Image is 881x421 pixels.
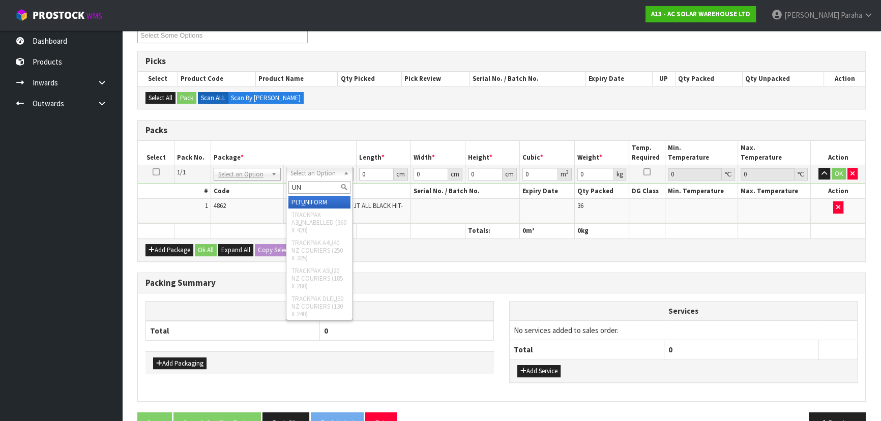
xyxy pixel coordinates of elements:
[558,168,572,181] div: m
[211,184,283,199] th: Code
[574,141,629,165] th: Weight
[566,169,569,175] sup: 3
[811,141,865,165] th: Action
[153,357,207,370] button: Add Packaging
[178,72,255,86] th: Product Code
[138,141,174,165] th: Select
[614,168,626,181] div: kg
[256,72,338,86] th: Product Name
[205,201,208,210] span: 1
[177,92,196,104] button: Pack
[138,72,178,86] th: Select
[510,320,857,340] td: No services added to sales order.
[629,184,665,199] th: DG Class
[651,10,750,18] strong: A13 - AC SOLAR WAREHOUSE LTD
[145,56,858,66] h3: Picks
[214,201,226,210] span: 4862
[329,238,333,247] em: U
[211,141,356,165] th: Package
[738,184,811,199] th: Max. Temperature
[198,92,228,104] label: Scan ALL
[221,246,250,254] span: Expand All
[652,72,675,86] th: UP
[510,302,857,321] th: Services
[410,141,465,165] th: Width
[145,278,858,288] h3: Packing Summary
[394,168,408,181] div: cm
[577,201,583,210] span: 36
[520,224,574,238] th: m³
[503,168,517,181] div: cm
[574,184,629,199] th: Qty Packed
[145,92,175,104] button: Select All
[145,126,858,135] h3: Packs
[288,264,350,292] li: TRACKPAK A5 20 NZ COURIERS (185 X 280)
[324,326,328,336] span: 0
[177,168,186,176] span: 1/1
[668,345,672,354] span: 0
[585,72,652,86] th: Expiry Date
[465,224,520,238] th: Totals:
[811,184,865,199] th: Action
[356,141,410,165] th: Length
[290,167,339,179] span: Select an Option
[218,244,253,256] button: Expand All
[824,72,865,86] th: Action
[145,244,193,256] button: Add Package
[517,365,561,377] button: Add Service
[283,184,410,199] th: Name
[665,184,738,199] th: Min. Temperature
[33,9,84,22] span: ProStock
[174,141,211,165] th: Pack No.
[146,301,494,321] th: Packagings
[448,168,462,181] div: cm
[722,168,735,181] div: ℃
[465,141,520,165] th: Height
[333,294,337,303] em: U
[329,266,333,275] em: U
[402,72,470,86] th: Pick Review
[665,141,738,165] th: Min. Temperature
[288,208,350,236] li: TRACKPAK A3 NLABELLED (360 X 420)
[629,141,665,165] th: Temp. Required
[228,92,304,104] label: Scan By [PERSON_NAME]
[743,72,824,86] th: Qty Unpacked
[645,6,756,22] a: A13 - AC SOLAR WAREHOUSE LTD
[288,292,350,320] li: TRACKPAK DLE 50 NZ COURIERS (130 X 240)
[795,168,808,181] div: ℃
[298,218,302,227] em: U
[301,198,305,206] em: U
[338,72,402,86] th: Qty Picked
[577,226,581,235] span: 0
[520,184,574,199] th: Expiry Date
[15,9,28,21] img: cube-alt.png
[288,196,350,208] li: PLT NIFORM
[784,10,839,20] span: [PERSON_NAME]
[520,141,574,165] th: Cubic
[288,236,350,264] li: TRACKPAK A4 40 NZ COURIERS (250 X 325)
[138,184,211,199] th: #
[195,244,217,256] button: Ok All
[675,72,742,86] th: Qty Packed
[841,10,862,20] span: Paraha
[738,141,811,165] th: Max. Temperature
[574,224,629,238] th: kg
[146,321,320,341] th: Total
[470,72,586,86] th: Serial No. / Batch No.
[510,340,664,359] th: Total
[522,226,526,235] span: 0
[255,244,300,256] button: Copy Selected
[832,168,846,180] button: OK
[86,11,102,21] small: WMS
[410,184,520,199] th: Serial No. / Batch No.
[218,168,267,181] span: Select an Option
